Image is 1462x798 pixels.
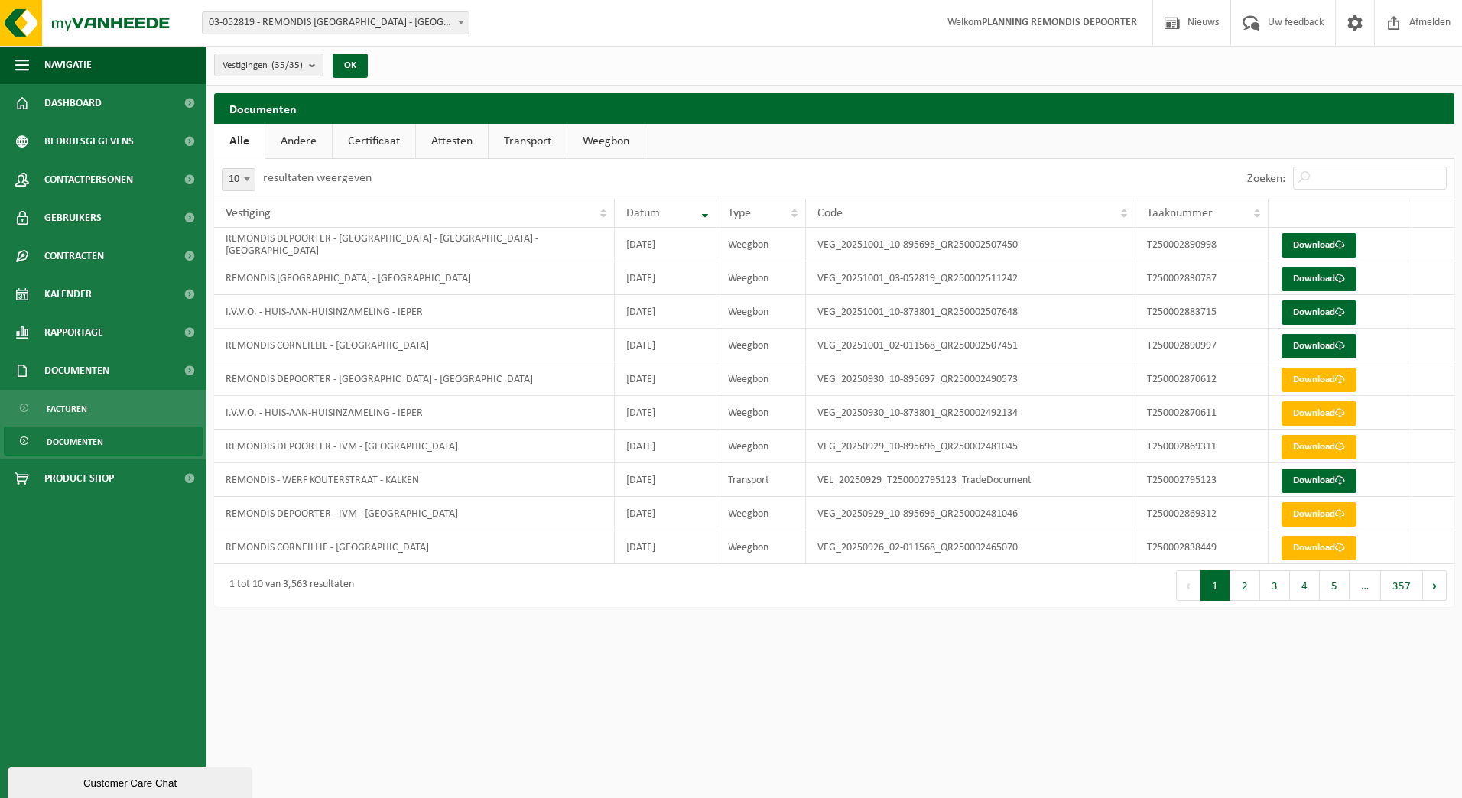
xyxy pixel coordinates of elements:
[716,261,807,295] td: Weegbon
[1290,570,1320,601] button: 4
[271,60,303,70] count: (35/35)
[1135,463,1269,497] td: T250002795123
[214,497,615,530] td: REMONDIS DEPOORTER - IVM - [GEOGRAPHIC_DATA]
[4,394,203,423] a: Facturen
[1282,334,1356,358] a: Download
[1282,536,1356,560] a: Download
[416,124,488,159] a: Attesten
[615,295,716,329] td: [DATE]
[214,329,615,362] td: REMONDIS CORNEILLIE - [GEOGRAPHIC_DATA]
[44,352,109,390] span: Documenten
[1230,570,1260,601] button: 2
[333,54,368,78] button: OK
[44,459,114,498] span: Product Shop
[263,172,372,184] label: resultaten weergeven
[716,228,807,261] td: Weegbon
[1247,173,1285,185] label: Zoeken:
[214,261,615,295] td: REMONDIS [GEOGRAPHIC_DATA] - [GEOGRAPHIC_DATA]
[1135,430,1269,463] td: T250002869311
[222,168,255,191] span: 10
[806,228,1135,261] td: VEG_20251001_10-895695_QR250002507450
[615,261,716,295] td: [DATE]
[1282,435,1356,459] a: Download
[333,124,415,159] a: Certificaat
[1282,469,1356,493] a: Download
[1282,300,1356,325] a: Download
[806,362,1135,396] td: VEG_20250930_10-895697_QR250002490573
[1147,207,1213,219] span: Taaknummer
[817,207,843,219] span: Code
[1135,228,1269,261] td: T250002890998
[214,124,265,159] a: Alle
[1200,570,1230,601] button: 1
[615,530,716,564] td: [DATE]
[489,124,567,159] a: Transport
[716,530,807,564] td: Weegbon
[223,54,303,77] span: Vestigingen
[223,169,255,190] span: 10
[806,497,1135,530] td: VEG_20250929_10-895696_QR250002481046
[214,228,615,261] td: REMONDIS DEPOORTER - [GEOGRAPHIC_DATA] - [GEOGRAPHIC_DATA] - [GEOGRAPHIC_DATA]
[44,122,134,161] span: Bedrijfsgegevens
[44,161,133,199] span: Contactpersonen
[1282,401,1356,426] a: Download
[44,313,103,352] span: Rapportage
[806,430,1135,463] td: VEG_20250929_10-895696_QR250002481045
[4,427,203,456] a: Documenten
[222,572,354,599] div: 1 tot 10 van 3,563 resultaten
[44,275,92,313] span: Kalender
[44,46,92,84] span: Navigatie
[615,430,716,463] td: [DATE]
[1135,497,1269,530] td: T250002869312
[1381,570,1423,601] button: 357
[806,261,1135,295] td: VEG_20251001_03-052819_QR250002511242
[615,396,716,430] td: [DATE]
[1135,295,1269,329] td: T250002883715
[44,84,102,122] span: Dashboard
[716,396,807,430] td: Weegbon
[1135,530,1269,564] td: T250002838449
[626,207,660,219] span: Datum
[265,124,332,159] a: Andere
[214,396,615,430] td: I.V.V.O. - HUIS-AAN-HUISINZAMELING - IEPER
[806,295,1135,329] td: VEG_20251001_10-873801_QR250002507648
[806,463,1135,497] td: VEL_20250929_T250002795123_TradeDocument
[8,764,255,798] iframe: chat widget
[716,295,807,329] td: Weegbon
[1135,261,1269,295] td: T250002830787
[1350,570,1381,601] span: …
[716,497,807,530] td: Weegbon
[214,530,615,564] td: REMONDIS CORNEILLIE - [GEOGRAPHIC_DATA]
[1135,329,1269,362] td: T250002890997
[214,362,615,396] td: REMONDIS DEPOORTER - [GEOGRAPHIC_DATA] - [GEOGRAPHIC_DATA]
[1282,502,1356,527] a: Download
[615,329,716,362] td: [DATE]
[1423,570,1447,601] button: Next
[202,11,469,34] span: 03-052819 - REMONDIS WEST-VLAANDEREN - OOSTENDE
[615,497,716,530] td: [DATE]
[47,394,87,423] span: Facturen
[214,54,323,76] button: Vestigingen(35/35)
[214,295,615,329] td: I.V.V.O. - HUIS-AAN-HUISINZAMELING - IEPER
[806,329,1135,362] td: VEG_20251001_02-011568_QR250002507451
[1260,570,1290,601] button: 3
[567,124,645,159] a: Weegbon
[806,396,1135,430] td: VEG_20250930_10-873801_QR250002492134
[1282,233,1356,258] a: Download
[716,463,807,497] td: Transport
[203,12,469,34] span: 03-052819 - REMONDIS WEST-VLAANDEREN - OOSTENDE
[226,207,271,219] span: Vestiging
[716,430,807,463] td: Weegbon
[1320,570,1350,601] button: 5
[214,430,615,463] td: REMONDIS DEPOORTER - IVM - [GEOGRAPHIC_DATA]
[1176,570,1200,601] button: Previous
[214,93,1454,123] h2: Documenten
[615,362,716,396] td: [DATE]
[716,329,807,362] td: Weegbon
[615,228,716,261] td: [DATE]
[214,463,615,497] td: REMONDIS - WERF KOUTERSTRAAT - KALKEN
[615,463,716,497] td: [DATE]
[806,530,1135,564] td: VEG_20250926_02-011568_QR250002465070
[47,427,103,456] span: Documenten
